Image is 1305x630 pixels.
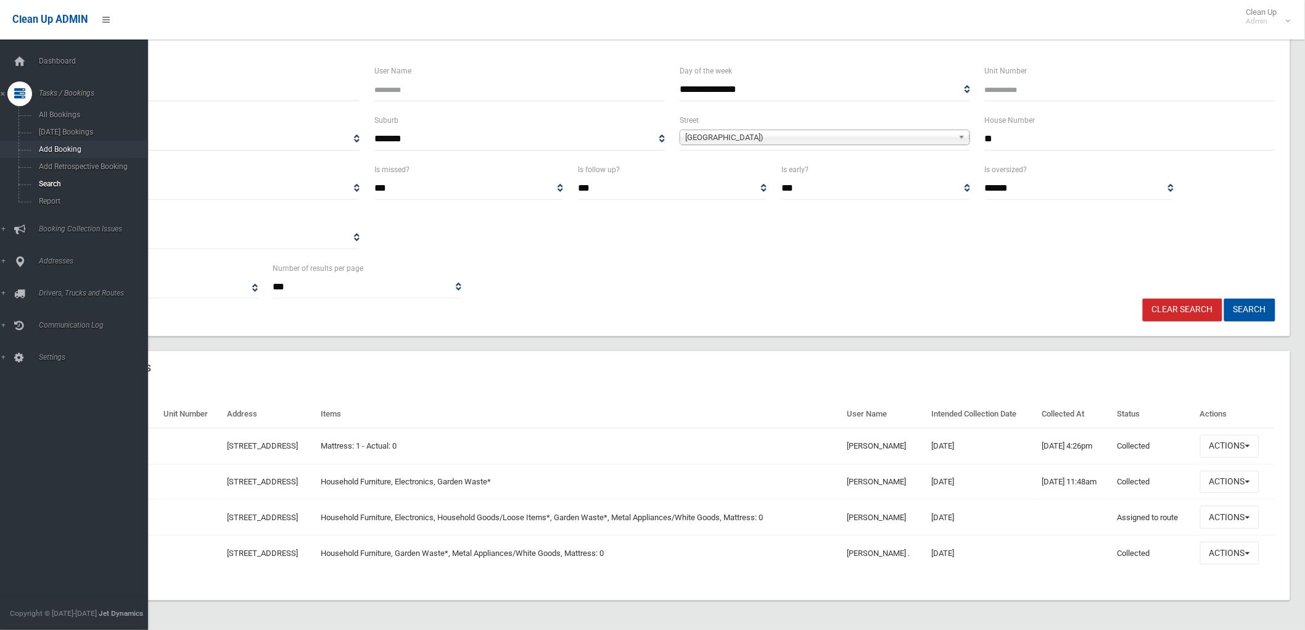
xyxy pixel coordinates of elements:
[926,428,1037,464] td: [DATE]
[926,400,1037,428] th: Intended Collection Date
[1240,7,1290,26] span: Clean Up
[158,400,221,428] th: Unit Number
[1037,464,1113,500] td: [DATE] 11:48am
[273,262,363,275] label: Number of results per page
[578,163,620,176] label: Is follow up?
[316,428,842,464] td: Mattress: 1 - Actual: 0
[222,400,316,428] th: Address
[35,353,158,362] span: Settings
[374,163,410,176] label: Is missed?
[35,257,158,265] span: Addresses
[1246,17,1277,26] small: Admin
[926,536,1037,571] td: [DATE]
[926,464,1037,500] td: [DATE]
[12,14,88,25] span: Clean Up ADMIN
[35,180,148,188] span: Search
[680,114,699,127] label: Street
[227,441,298,450] a: [STREET_ADDRESS]
[10,609,97,618] span: Copyright © [DATE]-[DATE]
[985,64,1027,78] label: Unit Number
[227,477,298,486] a: [STREET_ADDRESS]
[316,400,842,428] th: Items
[227,549,298,558] a: [STREET_ADDRESS]
[35,110,148,119] span: All Bookings
[316,536,842,571] td: Household Furniture, Garden Waste*, Metal Appliances/White Goods, Mattress: 0
[374,64,411,78] label: User Name
[35,57,158,65] span: Dashboard
[1113,464,1195,500] td: Collected
[1113,500,1195,536] td: Assigned to route
[35,225,158,233] span: Booking Collection Issues
[35,162,148,171] span: Add Retrospective Booking
[842,400,926,428] th: User Name
[227,513,298,522] a: [STREET_ADDRESS]
[1113,428,1195,464] td: Collected
[1200,471,1259,494] button: Actions
[1200,542,1259,565] button: Actions
[35,289,158,297] span: Drivers, Trucks and Routes
[99,609,143,618] strong: Jet Dynamics
[842,428,926,464] td: [PERSON_NAME]
[842,500,926,536] td: [PERSON_NAME]
[842,536,926,571] td: [PERSON_NAME] .
[1037,400,1113,428] th: Collected At
[35,145,148,154] span: Add Booking
[685,130,953,145] span: [GEOGRAPHIC_DATA])
[1113,536,1195,571] td: Collected
[781,163,809,176] label: Is early?
[35,128,148,136] span: [DATE] Bookings
[680,64,732,78] label: Day of the week
[316,500,842,536] td: Household Furniture, Electronics, Household Goods/Loose Items*, Garden Waste*, Metal Appliances/W...
[35,197,148,205] span: Report
[926,500,1037,536] td: [DATE]
[842,464,926,500] td: [PERSON_NAME]
[1037,428,1113,464] td: [DATE] 4:26pm
[35,321,158,330] span: Communication Log
[1195,400,1275,428] th: Actions
[1200,435,1259,458] button: Actions
[374,114,398,127] label: Suburb
[316,464,842,500] td: Household Furniture, Electronics, Garden Waste*
[1143,299,1222,321] a: Clear Search
[1224,299,1275,321] button: Search
[1113,400,1195,428] th: Status
[985,163,1027,176] label: Is oversized?
[1200,506,1259,529] button: Actions
[985,114,1035,127] label: House Number
[35,89,158,97] span: Tasks / Bookings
